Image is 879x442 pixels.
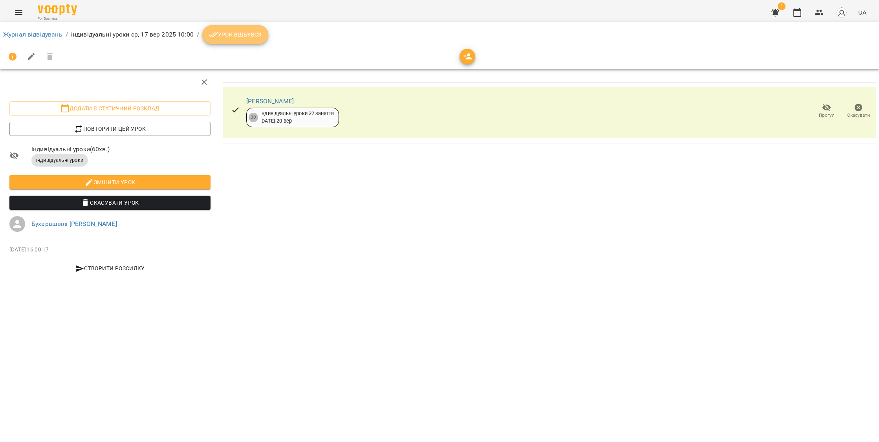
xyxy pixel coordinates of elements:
[9,3,28,22] button: Menu
[819,112,835,119] span: Прогул
[197,30,199,39] li: /
[858,8,866,17] span: UA
[202,25,268,44] button: Урок відбувся
[811,100,842,122] button: Прогул
[16,198,204,207] span: Скасувати Урок
[3,31,62,38] a: Журнал відвідувань
[66,30,68,39] li: /
[16,178,204,187] span: Змінити урок
[249,113,258,122] div: 30
[9,122,211,136] button: Повторити цей урок
[9,261,211,275] button: Створити розсилку
[9,196,211,210] button: Скасувати Урок
[246,97,294,105] a: [PERSON_NAME]
[16,104,204,113] span: Додати в статичний розклад
[260,110,334,125] div: індивідуальні уроки 32 заняття [DATE] - 20 вер
[836,7,847,18] img: avatar_s.png
[9,175,211,189] button: Змінити урок
[9,246,211,254] p: [DATE] 16:00:17
[16,124,204,134] span: Повторити цей урок
[209,30,262,39] span: Урок відбувся
[9,101,211,116] button: Додати в статичний розклад
[31,220,117,227] a: Бухарашвілі [PERSON_NAME]
[3,25,876,44] nav: breadcrumb
[31,145,211,154] span: індивідуальні уроки ( 60 хв. )
[847,112,870,119] span: Скасувати
[31,157,88,164] span: індивідуальні уроки
[842,100,874,122] button: Скасувати
[855,5,870,20] button: UA
[778,2,786,10] span: 1
[38,16,77,21] span: For Business
[38,4,77,15] img: Voopty Logo
[71,30,194,39] p: індивідуальні уроки ср, 17 вер 2025 10:00
[13,264,207,273] span: Створити розсилку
